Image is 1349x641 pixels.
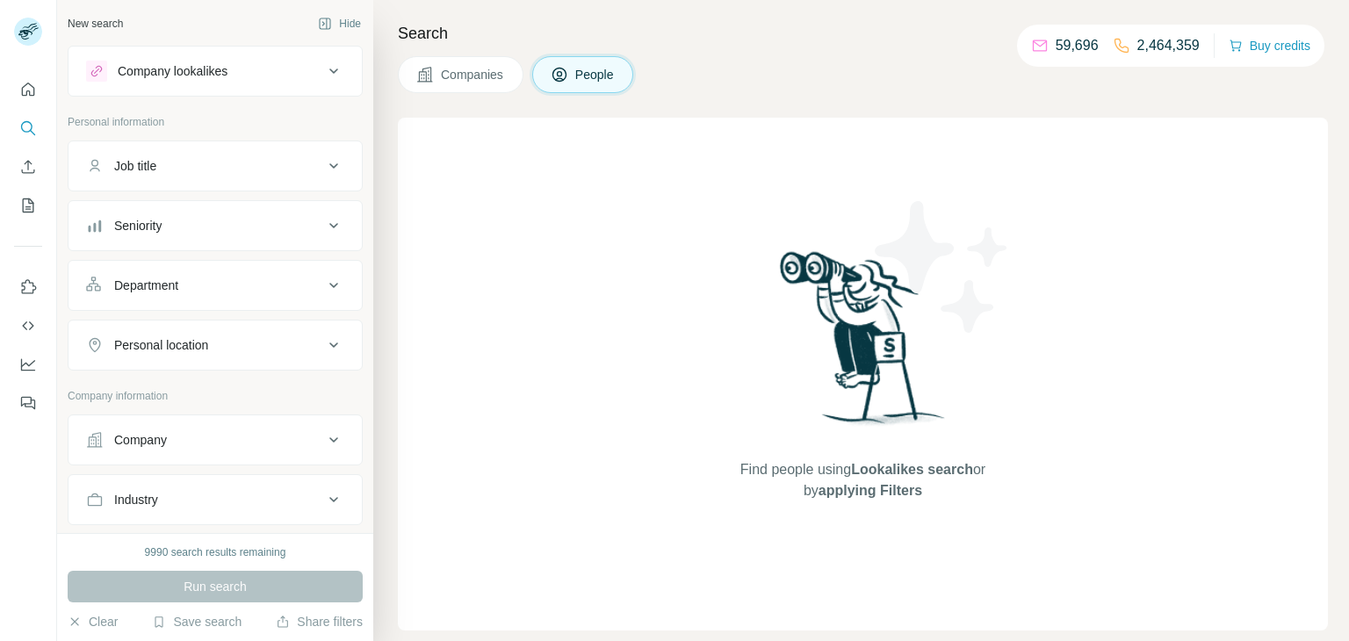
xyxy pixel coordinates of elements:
[851,462,973,477] span: Lookalikes search
[69,479,362,521] button: Industry
[152,613,242,630] button: Save search
[68,388,363,404] p: Company information
[14,74,42,105] button: Quick start
[14,271,42,303] button: Use Surfe on LinkedIn
[306,11,373,37] button: Hide
[14,190,42,221] button: My lists
[863,188,1021,346] img: Surfe Illustration - Stars
[69,324,362,366] button: Personal location
[114,217,162,234] div: Seniority
[114,157,156,175] div: Job title
[69,205,362,247] button: Seniority
[69,419,362,461] button: Company
[575,66,616,83] span: People
[14,151,42,183] button: Enrich CSV
[14,349,42,380] button: Dashboard
[772,247,955,443] img: Surfe Illustration - Woman searching with binoculars
[69,50,362,92] button: Company lookalikes
[276,613,363,630] button: Share filters
[1056,35,1099,56] p: 59,696
[68,613,118,630] button: Clear
[1137,35,1200,56] p: 2,464,359
[69,145,362,187] button: Job title
[69,264,362,306] button: Department
[114,431,167,449] div: Company
[722,459,1003,501] span: Find people using or by
[14,387,42,419] button: Feedback
[118,62,227,80] div: Company lookalikes
[68,16,123,32] div: New search
[819,483,922,498] span: applying Filters
[441,66,505,83] span: Companies
[114,491,158,508] div: Industry
[14,310,42,342] button: Use Surfe API
[68,114,363,130] p: Personal information
[145,544,286,560] div: 9990 search results remaining
[398,21,1328,46] h4: Search
[114,336,208,354] div: Personal location
[114,277,178,294] div: Department
[1229,33,1310,58] button: Buy credits
[14,112,42,144] button: Search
